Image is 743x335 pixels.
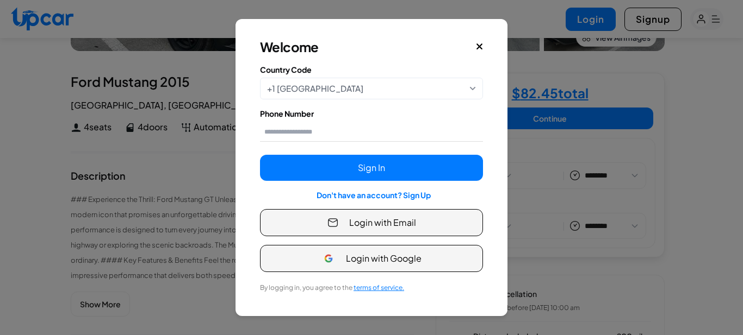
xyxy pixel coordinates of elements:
[260,245,483,272] button: Login with Google
[317,190,431,200] a: Don't have an account? Sign Up
[349,216,416,229] span: Login with Email
[322,252,335,265] img: Google Icon
[327,217,338,228] img: Email Icon
[346,252,422,265] span: Login with Google
[260,155,483,181] button: Sign In
[260,64,483,75] label: Country Code
[260,38,319,55] h3: Welcome
[260,283,404,293] label: By logging in, you agree to the
[354,283,404,292] span: terms of service.
[260,209,483,236] button: Login with Email
[260,108,483,119] label: Phone Number
[476,42,484,52] button: Close
[267,83,363,95] span: +1 [GEOGRAPHIC_DATA]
